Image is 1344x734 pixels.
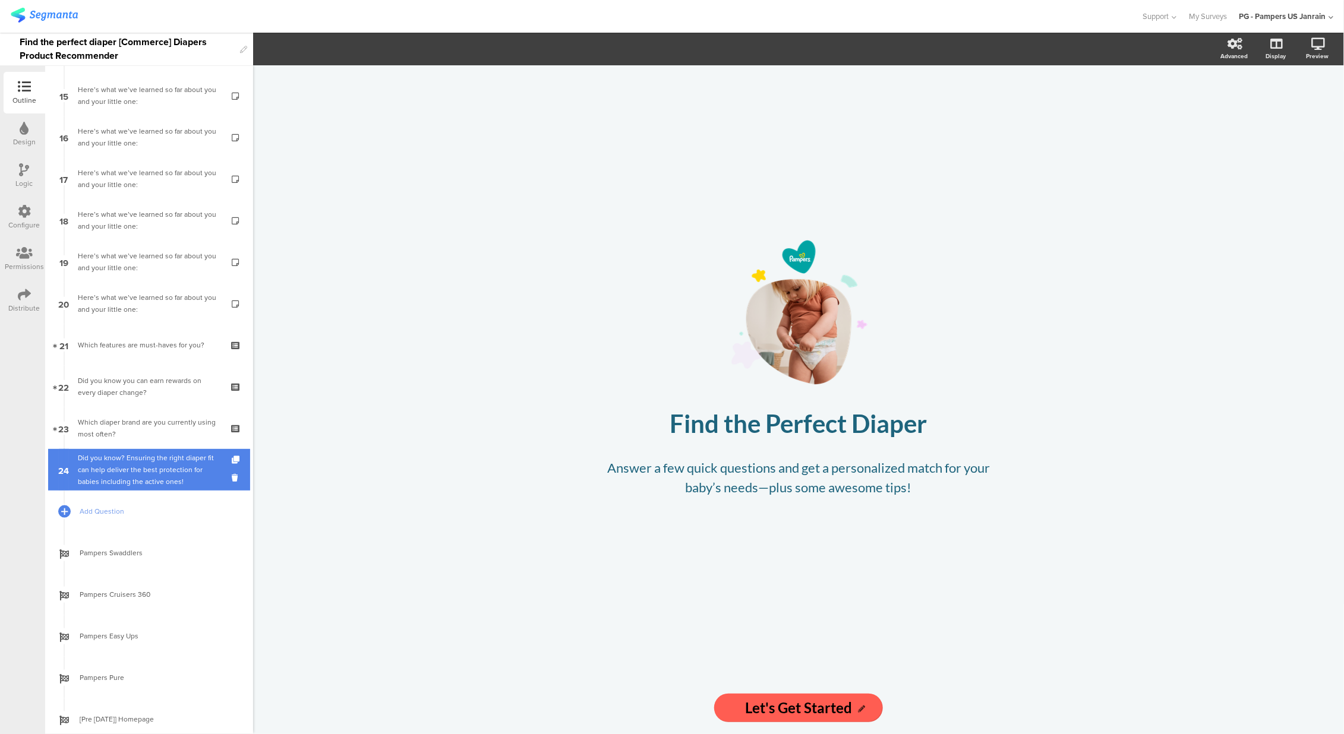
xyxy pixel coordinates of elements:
[80,505,232,517] span: Add Question
[60,172,68,185] span: 17
[48,615,250,657] a: Pampers Easy Ups
[232,472,242,483] i: Delete
[11,8,78,23] img: segmanta logo
[1266,52,1286,61] div: Display
[80,589,232,600] span: Pampers Cruisers 360
[59,214,68,227] span: 18
[59,463,70,476] span: 24
[78,452,220,488] div: Did you know? Ensuring the right diaper fit can help deliver the best protection for babies inclu...
[78,250,220,274] div: Here’s what we’ve learned so far about you and your little one:
[232,456,242,464] i: Duplicate
[48,366,250,407] a: 22 Did you know you can earn rewards on every diaper change?
[48,283,250,324] a: 20 Here’s what we’ve learned so far about you and your little one:
[9,220,40,230] div: Configure
[714,694,882,722] input: Start
[78,208,220,232] div: Here’s what we’ve learned so far about you and your little one:
[48,158,250,200] a: 17 Here’s what we’ve learned so far about you and your little one:
[48,657,250,698] a: Pampers Pure
[16,178,33,189] div: Logic
[48,532,250,574] a: Pampers Swaddlers
[78,339,220,351] div: Which features are must-haves for you?
[78,292,220,315] div: Here’s what we’ve learned so far about you and your little one:
[59,380,70,393] span: 22
[1306,52,1329,61] div: Preview
[48,449,250,491] a: 24 Did you know? Ensuring the right diaper fit can help deliver the best protection for babies in...
[5,261,44,272] div: Permissions
[78,416,220,440] div: Which diaper brand are you currently using most often?
[59,255,68,268] span: 19
[59,422,70,435] span: 23
[59,297,70,310] span: 20
[48,116,250,158] a: 16 Here’s what we’ve learned so far about you and your little one:
[80,547,232,559] span: Pampers Swaddlers
[78,375,220,398] div: Did you know you can earn rewards on every diaper change?
[1239,11,1326,22] div: PG - Pampers US Janrain
[80,672,232,684] span: Pampers Pure
[1143,11,1169,22] span: Support
[78,167,220,191] div: Here’s what we’ve learned so far about you and your little one:
[48,75,250,116] a: 15 Here’s what we’ve learned so far about you and your little one:
[80,713,232,725] span: [Pre [DATE]] Homepage
[78,84,220,107] div: Here’s what we’ve learned so far about you and your little one:
[12,95,36,106] div: Outline
[20,33,234,65] div: Find the perfect diaper [Commerce] Diapers Product Recommender
[591,458,1007,497] p: Answer a few quick questions and get a personalized match for your baby’s needs—plus some awesome...
[48,241,250,283] a: 19 Here’s what we’ve learned so far about you and your little one:
[80,630,232,642] span: Pampers Easy Ups
[48,574,250,615] a: Pampers Cruisers 360
[48,407,250,449] a: 23 Which diaper brand are you currently using most often?
[59,89,68,102] span: 15
[78,125,220,149] div: Here’s what we’ve learned so far about you and your little one:
[59,338,68,352] span: 21
[9,303,40,314] div: Distribute
[579,409,1018,438] p: Find the Perfect Diaper
[13,137,36,147] div: Design
[48,200,250,241] a: 18 Here’s what we’ve learned so far about you and your little one:
[59,131,68,144] span: 16
[48,324,250,366] a: 21 Which features are must-haves for you?
[1220,52,1248,61] div: Advanced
